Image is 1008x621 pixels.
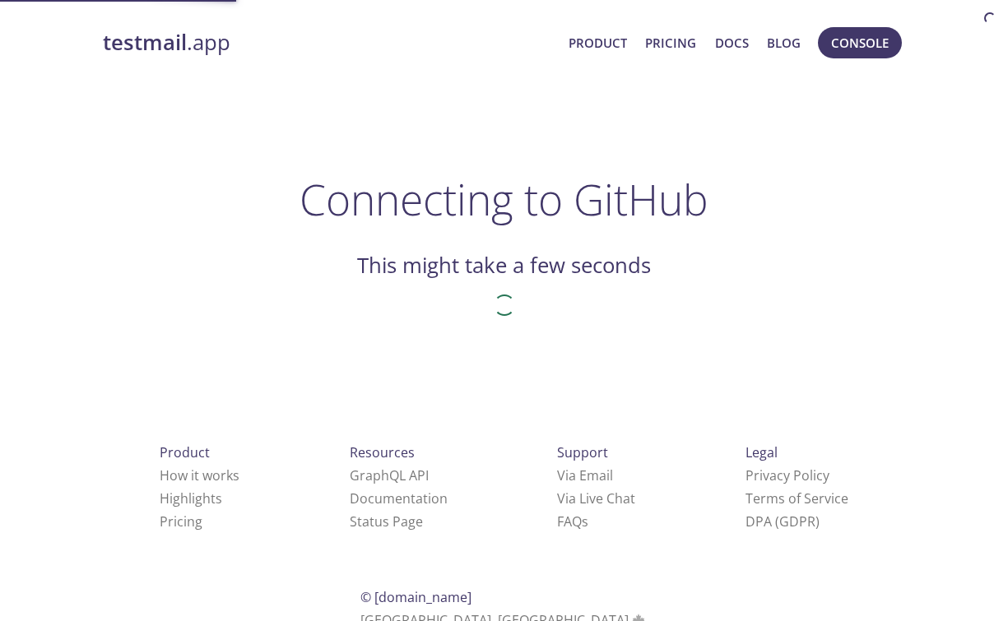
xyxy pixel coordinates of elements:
[746,512,820,531] a: DPA (GDPR)
[645,32,696,53] a: Pricing
[831,32,889,53] span: Console
[103,28,187,57] strong: testmail
[557,443,608,461] span: Support
[300,174,708,224] h1: Connecting to GitHub
[818,27,902,58] button: Console
[350,489,448,507] a: Documentation
[715,32,749,53] a: Docs
[360,588,471,606] span: © [DOMAIN_NAME]
[767,32,801,53] a: Blog
[746,489,848,507] a: Terms of Service
[103,29,556,57] a: testmail.app
[582,512,588,531] span: s
[557,466,613,484] a: Via Email
[160,466,239,484] a: How it works
[350,466,429,484] a: GraphQL API
[746,466,829,484] a: Privacy Policy
[569,32,627,53] a: Product
[350,512,423,531] a: Status Page
[160,443,210,461] span: Product
[746,443,778,461] span: Legal
[557,512,588,531] a: FAQ
[160,512,202,531] a: Pricing
[350,443,415,461] span: Resources
[357,252,651,280] h2: This might take a few seconds
[160,489,222,507] a: Highlights
[557,489,635,507] a: Via Live Chat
